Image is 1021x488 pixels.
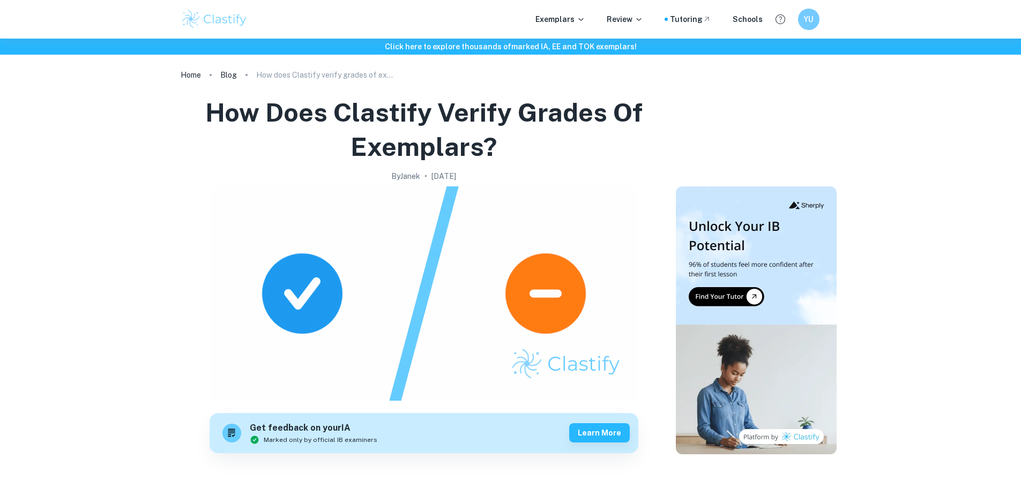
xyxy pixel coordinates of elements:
[424,170,427,182] p: •
[210,186,638,401] img: How does Clastify verify grades of exemplars? cover image
[733,13,763,25] a: Schools
[2,41,1019,52] h6: Click here to explore thousands of marked IA, EE and TOK exemplars !
[802,13,815,25] h6: YU
[607,13,643,25] p: Review
[670,13,711,25] a: Tutoring
[256,69,396,81] p: How does Clastify verify grades of exemplars?
[181,67,201,82] a: Home
[210,413,638,453] a: Get feedback on yourIAMarked only by official IB examinersLearn more
[391,170,420,182] h2: By Janek
[535,13,585,25] p: Exemplars
[771,10,789,28] button: Help and Feedback
[798,9,819,30] button: YU
[185,95,663,164] h1: How does Clastify verify grades of exemplars?
[250,422,377,435] h6: Get feedback on your IA
[431,170,456,182] h2: [DATE]
[220,67,237,82] a: Blog
[264,435,377,445] span: Marked only by official IB examiners
[181,9,249,30] img: Clastify logo
[676,186,837,454] img: Thumbnail
[569,423,630,442] button: Learn more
